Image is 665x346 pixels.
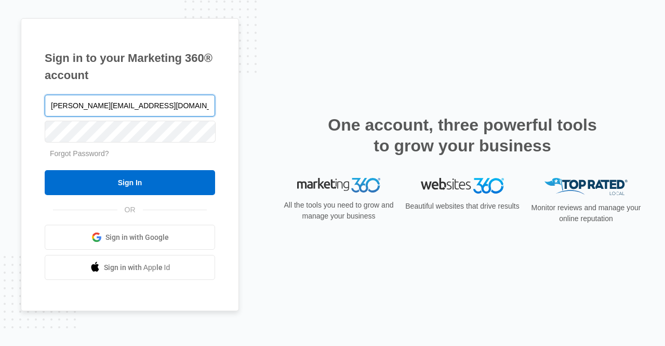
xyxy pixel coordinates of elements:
img: Marketing 360 [297,178,380,193]
p: Monitor reviews and manage your online reputation [528,202,644,224]
a: Sign in with Google [45,225,215,250]
a: Sign in with Apple Id [45,255,215,280]
span: Sign in with Google [105,232,169,243]
h1: Sign in to your Marketing 360® account [45,49,215,84]
a: Forgot Password? [50,149,109,158]
input: Sign In [45,170,215,195]
input: Email [45,95,215,117]
img: Websites 360 [421,178,504,193]
span: Sign in with Apple Id [104,262,170,273]
img: Top Rated Local [544,178,628,195]
p: Beautiful websites that drive results [404,201,521,212]
p: All the tools you need to grow and manage your business [281,200,397,222]
h2: One account, three powerful tools to grow your business [325,114,600,156]
span: OR [117,204,143,215]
